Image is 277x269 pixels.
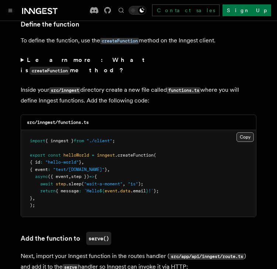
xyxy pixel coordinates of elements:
[45,160,79,165] span: "hello-world"
[94,174,97,179] span: {
[146,188,148,193] span: }
[79,188,81,193] span: :
[115,153,154,158] span: .createFunction
[35,174,48,179] span: async
[30,138,45,143] span: import
[21,35,256,46] p: To define the function, use the method on the Inngest client.
[128,181,138,186] span: "1s"
[89,174,94,179] span: =>
[100,37,139,44] a: createFunction
[118,188,120,193] span: .
[30,153,45,158] span: export
[100,38,139,44] code: createFunction
[21,232,111,245] a: Add the function toserve()
[56,188,79,193] span: { message
[87,138,112,143] span: "./client"
[117,6,126,15] button: Find something...
[21,19,79,29] a: Define the function
[48,174,69,179] span: ({ event
[148,188,154,193] span: !`
[45,138,74,143] span: { inngest }
[6,6,15,15] button: Toggle navigation
[66,181,81,186] span: .sleep
[63,153,89,158] span: helloWorld
[222,4,271,16] a: Sign Up
[112,138,115,143] span: ;
[74,138,84,143] span: from
[169,254,244,260] code: src/app/api/inngest/route.ts
[154,188,159,193] span: };
[71,174,89,179] span: step })
[30,160,40,165] span: { id
[48,167,50,172] span: :
[236,132,254,142] button: Copy
[154,153,156,158] span: (
[53,167,105,172] span: "test/[DOMAIN_NAME]"
[105,167,107,172] span: }
[167,87,200,94] code: functions.ts
[21,55,256,76] summary: Learn more: What iscreateFunctionmethod?
[84,181,123,186] span: "wait-a-moment"
[120,188,130,193] span: data
[130,188,146,193] span: .email
[105,188,118,193] span: event
[48,153,61,158] span: const
[30,203,35,208] span: );
[107,167,110,172] span: ,
[99,188,105,193] span: ${
[79,160,81,165] span: }
[56,181,66,186] span: step
[84,188,99,193] span: `Hello
[69,174,71,179] span: ,
[30,167,48,172] span: { event
[92,153,94,158] span: =
[29,67,70,75] code: createFunction
[81,181,84,186] span: (
[21,85,256,106] p: Inside your directory create a new file called where you will define Inngest functions. Add the f...
[30,196,32,201] span: }
[40,181,53,186] span: await
[21,56,148,74] strong: Learn more: What is method?
[81,160,84,165] span: ,
[86,232,111,245] code: serve()
[27,120,89,125] code: src/inngest/functions.ts
[152,4,220,16] a: Contact sales
[97,153,115,158] span: inngest
[123,181,125,186] span: ,
[40,188,56,193] span: return
[129,6,146,15] button: Toggle dark mode
[32,196,35,201] span: ,
[49,87,80,94] code: src/inngest
[40,160,43,165] span: :
[138,181,143,186] span: );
